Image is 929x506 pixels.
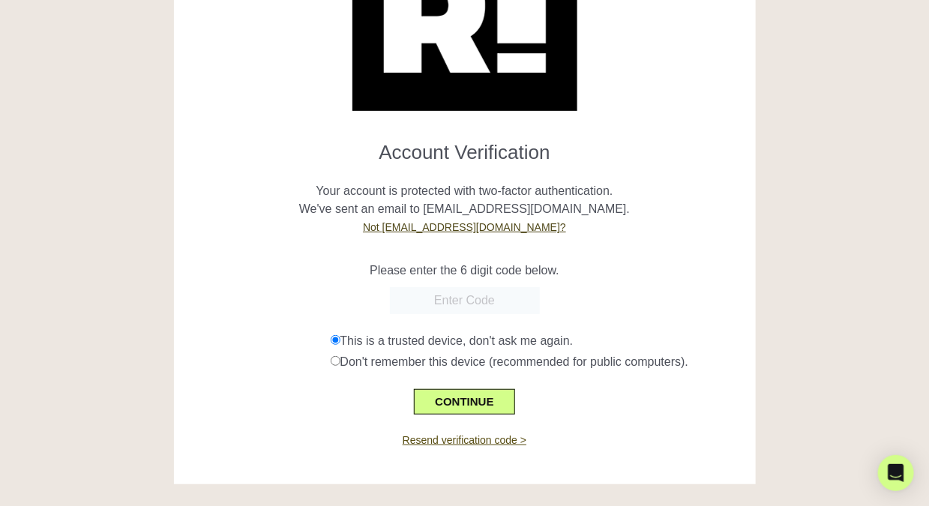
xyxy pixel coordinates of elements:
a: Resend verification code > [403,434,526,446]
input: Enter Code [390,287,540,314]
div: This is a trusted device, don't ask me again. [331,332,745,350]
div: Don't remember this device (recommended for public computers). [331,353,745,371]
h1: Account Verification [185,129,745,164]
p: Please enter the 6 digit code below. [185,262,745,280]
p: Your account is protected with two-factor authentication. We've sent an email to [EMAIL_ADDRESS][... [185,164,745,236]
a: Not [EMAIL_ADDRESS][DOMAIN_NAME]? [363,221,566,233]
button: CONTINUE [414,389,514,415]
div: Open Intercom Messenger [878,455,914,491]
